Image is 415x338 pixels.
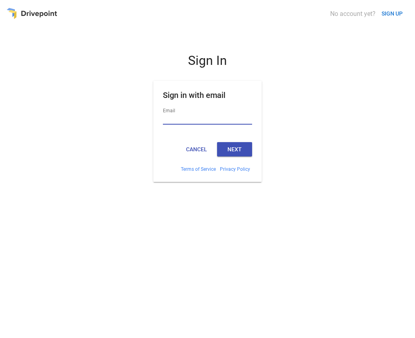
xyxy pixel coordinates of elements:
div: No account yet? [330,10,376,18]
button: Next [217,142,252,156]
button: SIGN UP [378,6,406,21]
div: Sign In [112,53,303,74]
a: Privacy Policy [220,166,250,172]
button: Cancel [179,142,214,156]
a: Terms of Service [181,166,216,172]
h1: Sign in with email [163,90,252,106]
